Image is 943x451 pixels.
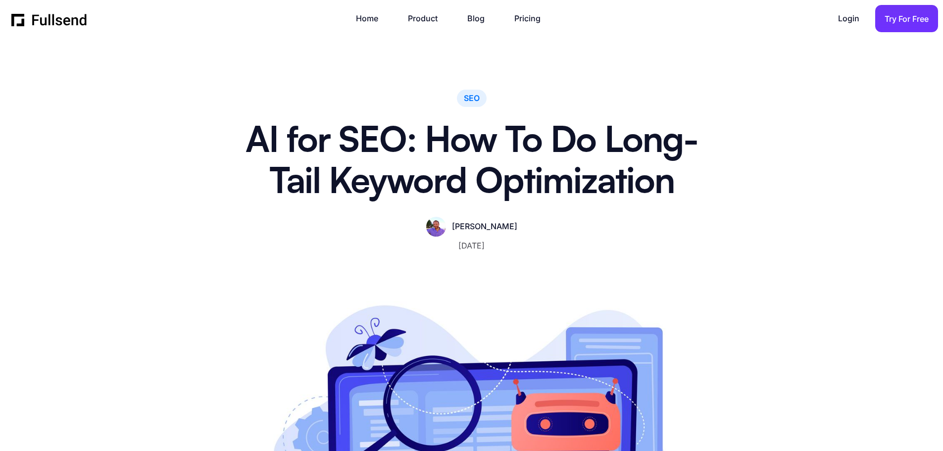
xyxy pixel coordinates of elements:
p: SEO [464,92,480,105]
a: Login [838,12,869,25]
a: Product [408,12,447,25]
p: [PERSON_NAME] [452,220,517,233]
h1: AI for SEO: How To Do Long-Tail Keyword Optimization [224,111,719,203]
a: Blog [467,12,495,25]
a: Home [356,12,388,25]
a: Try For Free [875,5,938,32]
p: [DATE] [249,237,695,252]
a: Pricing [514,12,550,25]
div: Try For Free [885,12,929,26]
img: Fullsend Logo [11,11,88,26]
